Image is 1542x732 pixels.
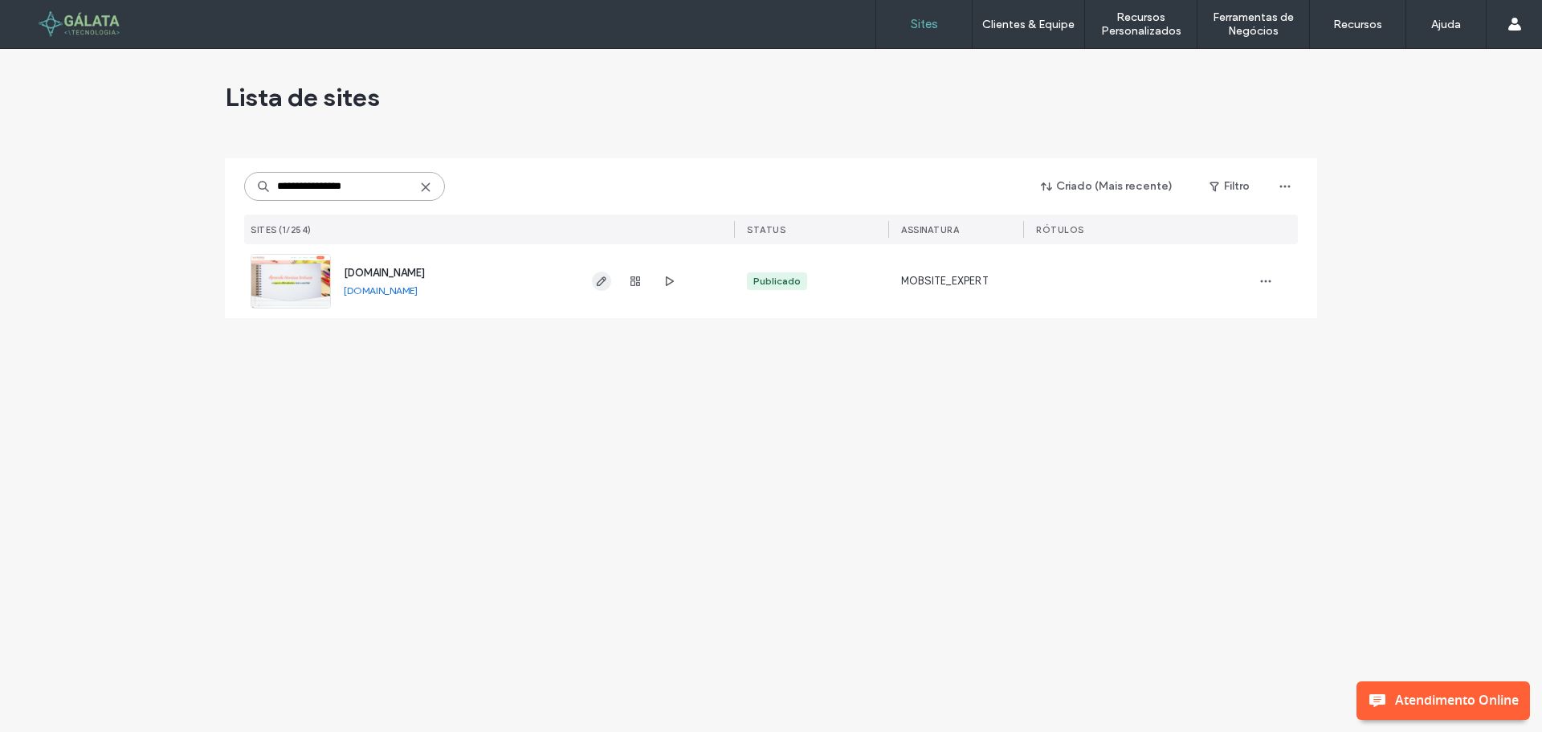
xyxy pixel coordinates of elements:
label: Sites [911,17,938,31]
span: Rótulos [1036,224,1084,235]
span: Lista de sites [225,81,380,113]
label: Ajuda [1431,18,1461,31]
label: Recursos Personalizados [1085,10,1197,38]
a: [DOMAIN_NAME] [344,284,418,296]
span: STATUS [747,224,785,235]
button: Filtro [1193,174,1266,199]
a: [DOMAIN_NAME] [344,267,425,279]
label: Recursos [1333,18,1382,31]
button: Criado (Mais recente) [1027,174,1187,199]
div: Publicado [753,274,801,288]
span: Sites (1/254) [251,224,312,235]
label: Ferramentas de Negócios [1197,10,1309,38]
span: Assinatura [901,224,959,235]
span: Atendimento Online [1395,681,1530,709]
span: MOBSITE_EXPERT [901,273,989,289]
span: Ajuda [35,11,76,26]
label: Clientes & Equipe [982,18,1075,31]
